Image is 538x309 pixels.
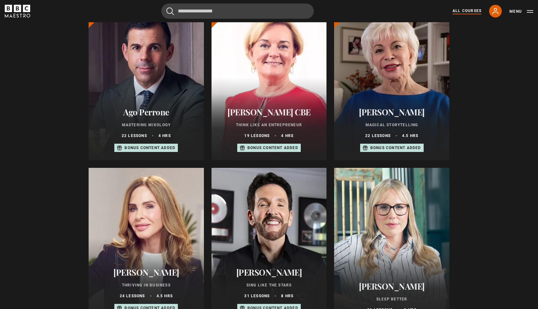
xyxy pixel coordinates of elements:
[157,293,173,299] p: 4.5 hrs
[219,122,319,128] p: Think Like an Entrepreneur
[219,267,319,277] h2: [PERSON_NAME]
[5,5,30,17] svg: BBC Maestro
[120,293,145,299] p: 24 lessons
[244,293,270,299] p: 31 lessons
[365,133,391,139] p: 22 lessons
[334,8,449,160] a: [PERSON_NAME] Magical Storytelling 22 lessons 4.5 hrs Bonus content added New
[219,107,319,117] h2: [PERSON_NAME] CBE
[158,133,171,139] p: 4 hrs
[509,8,533,15] button: Toggle navigation
[124,145,175,151] p: Bonus content added
[96,122,196,128] p: Mastering Mixology
[370,145,421,151] p: Bonus content added
[281,293,293,299] p: 8 hrs
[96,282,196,288] p: Thriving in Business
[342,281,442,291] h2: [PERSON_NAME]
[212,8,327,160] a: [PERSON_NAME] CBE Think Like an Entrepreneur 19 lessons 4 hrs Bonus content added New
[166,7,174,15] button: Submit the search query
[281,133,293,139] p: 4 hrs
[96,107,196,117] h2: Ago Perrone
[342,296,442,302] p: Sleep Better
[453,8,481,14] a: All Courses
[402,133,418,139] p: 4.5 hrs
[219,282,319,288] p: Sing Like the Stars
[122,133,147,139] p: 22 lessons
[96,267,196,277] h2: [PERSON_NAME]
[89,8,204,160] a: Ago Perrone Mastering Mixology 22 lessons 4 hrs Bonus content added New
[244,133,270,139] p: 19 lessons
[161,3,314,19] input: Search
[342,107,442,117] h2: [PERSON_NAME]
[247,145,298,151] p: Bonus content added
[342,122,442,128] p: Magical Storytelling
